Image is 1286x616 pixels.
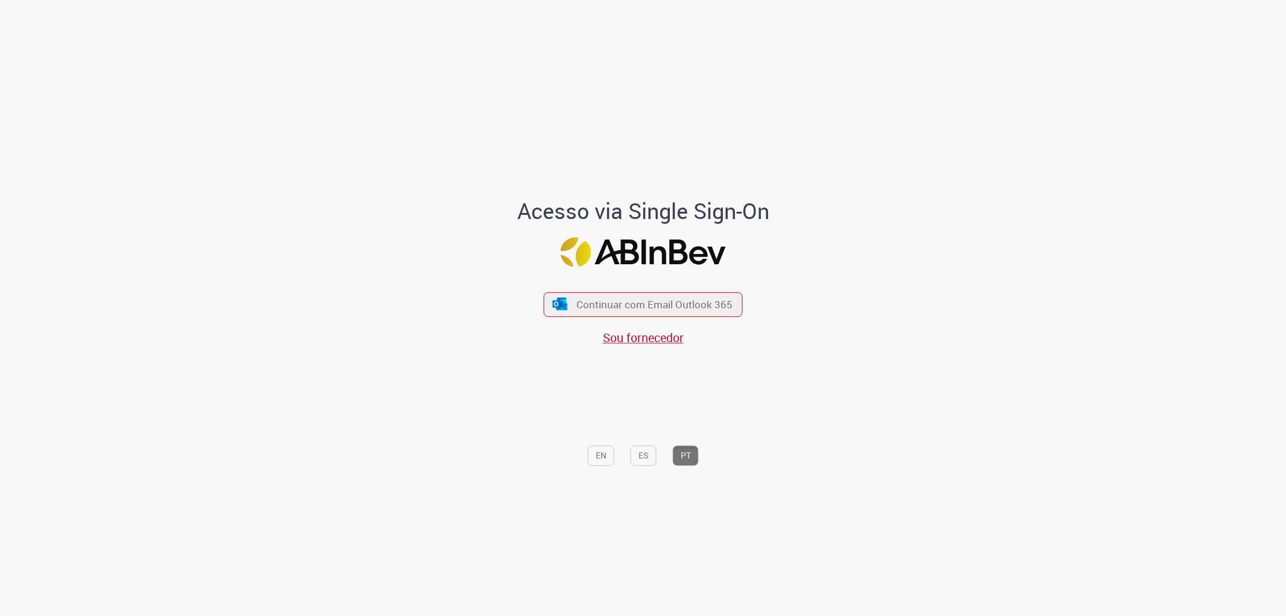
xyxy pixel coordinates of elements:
button: PT [673,445,699,466]
img: Logo ABInBev [561,238,726,267]
a: Sou fornecedor [603,329,684,346]
button: ES [631,445,657,466]
img: ícone Azure/Microsoft 360 [551,297,568,310]
button: ícone Azure/Microsoft 360 Continuar com Email Outlook 365 [544,292,743,317]
h1: Acesso via Single Sign-On [476,199,810,223]
button: EN [588,445,614,466]
span: Continuar com Email Outlook 365 [576,297,733,311]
